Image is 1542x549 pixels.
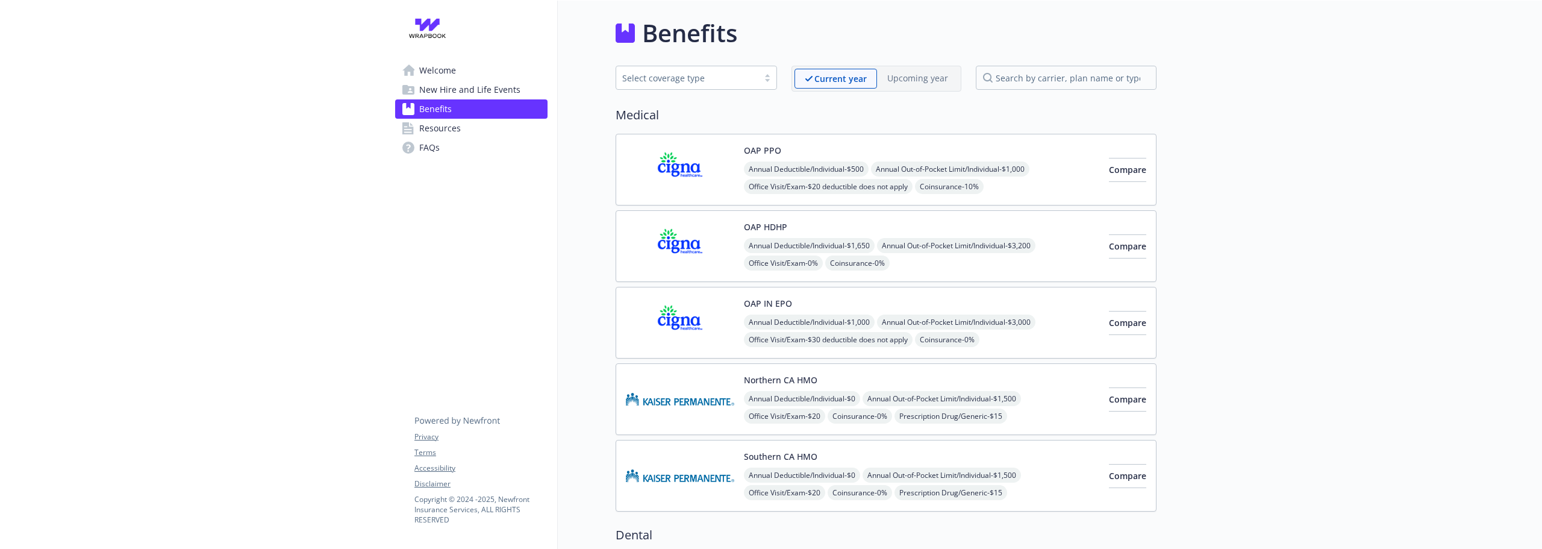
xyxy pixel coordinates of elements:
[744,315,875,330] span: Annual Deductible/Individual - $1,000
[915,179,984,194] span: Coinsurance - 10%
[1109,464,1146,488] button: Compare
[744,409,825,424] span: Office Visit/Exam - $20
[414,447,547,458] a: Terms
[814,72,867,85] p: Current year
[744,332,913,347] span: Office Visit/Exam - $30 deductible does not apply
[1109,387,1146,412] button: Compare
[744,297,792,310] button: OAP IN EPO
[414,463,547,474] a: Accessibility
[1109,470,1146,482] span: Compare
[894,409,1007,424] span: Prescription Drug/Generic - $15
[871,162,1029,177] span: Annual Out-of-Pocket Limit/Individual - $1,000
[395,119,548,138] a: Resources
[419,119,461,138] span: Resources
[1109,158,1146,182] button: Compare
[744,374,817,386] button: Northern CA HMO
[419,138,440,157] span: FAQs
[877,238,1035,253] span: Annual Out-of-Pocket Limit/Individual - $3,200
[1109,234,1146,259] button: Compare
[616,106,1156,124] h2: Medical
[626,450,734,501] img: Kaiser Permanente Insurance Company carrier logo
[419,99,452,119] span: Benefits
[744,238,875,253] span: Annual Deductible/Individual - $1,650
[1109,240,1146,252] span: Compare
[744,485,825,500] span: Office Visit/Exam - $20
[1109,394,1146,405] span: Compare
[626,374,734,425] img: Kaiser Permanente Insurance Company carrier logo
[744,391,860,406] span: Annual Deductible/Individual - $0
[642,15,737,51] h1: Benefits
[395,61,548,80] a: Welcome
[419,61,456,80] span: Welcome
[877,315,1035,330] span: Annual Out-of-Pocket Limit/Individual - $3,000
[744,162,869,177] span: Annual Deductible/Individual - $500
[863,468,1021,483] span: Annual Out-of-Pocket Limit/Individual - $1,500
[744,468,860,483] span: Annual Deductible/Individual - $0
[395,138,548,157] a: FAQs
[825,256,890,271] span: Coinsurance - 0%
[1109,311,1146,335] button: Compare
[976,66,1156,90] input: search by carrier, plan name or type
[626,221,734,272] img: CIGNA carrier logo
[1109,317,1146,328] span: Compare
[744,144,781,157] button: OAP PPO
[877,69,958,89] span: Upcoming year
[395,99,548,119] a: Benefits
[626,144,734,195] img: CIGNA carrier logo
[414,494,547,525] p: Copyright © 2024 - 2025 , Newfront Insurance Services, ALL RIGHTS RESERVED
[414,478,547,489] a: Disclaimer
[419,80,520,99] span: New Hire and Life Events
[1109,164,1146,175] span: Compare
[744,179,913,194] span: Office Visit/Exam - $20 deductible does not apply
[622,72,752,84] div: Select coverage type
[616,526,1156,544] h2: Dental
[915,332,979,347] span: Coinsurance - 0%
[863,391,1021,406] span: Annual Out-of-Pocket Limit/Individual - $1,500
[887,72,948,84] p: Upcoming year
[395,80,548,99] a: New Hire and Life Events
[744,221,787,233] button: OAP HDHP
[744,450,817,463] button: Southern CA HMO
[626,297,734,348] img: CIGNA carrier logo
[414,431,547,442] a: Privacy
[744,256,823,271] span: Office Visit/Exam - 0%
[828,485,892,500] span: Coinsurance - 0%
[894,485,1007,500] span: Prescription Drug/Generic - $15
[828,409,892,424] span: Coinsurance - 0%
